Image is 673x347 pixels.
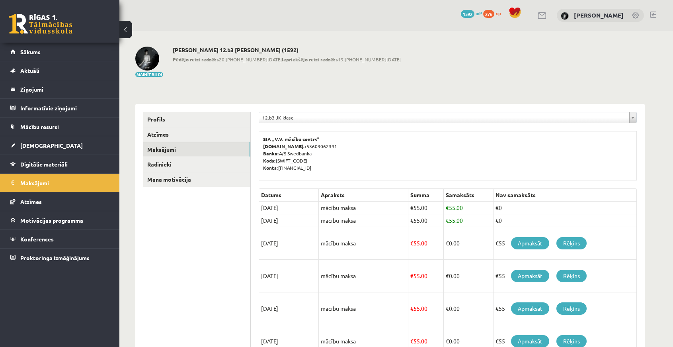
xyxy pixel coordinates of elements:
[446,239,449,247] span: €
[410,337,414,345] span: €
[143,112,250,127] a: Profils
[574,11,624,19] a: [PERSON_NAME]
[408,189,444,202] th: Summa
[135,72,163,77] button: Mainīt bildi
[410,272,414,279] span: €
[259,112,636,123] a: 12.b3 JK klase
[143,127,250,142] a: Atzīmes
[10,192,109,211] a: Atzīmes
[408,292,444,325] td: 55.00
[10,43,109,61] a: Sākums
[259,260,319,292] td: [DATE]
[408,202,444,214] td: 55.00
[410,204,414,211] span: €
[10,118,109,136] a: Mācību resursi
[263,143,306,149] b: [DOMAIN_NAME].:
[483,10,494,18] span: 276
[20,198,42,205] span: Atzīmes
[263,165,278,171] b: Konts:
[10,80,109,98] a: Ziņojumi
[443,202,493,214] td: 55.00
[461,10,474,18] span: 1592
[263,157,276,164] b: Kods:
[483,10,505,16] a: 276 xp
[410,217,414,224] span: €
[263,135,632,171] p: 53603062391 A/S Swedbanka [SWIFT_CODE] [FINANCIAL_ID]
[446,337,449,345] span: €
[20,161,68,168] span: Digitālie materiāli
[10,249,109,267] a: Proktoringa izmēģinājums
[10,136,109,155] a: [DEMOGRAPHIC_DATA]
[10,61,109,80] a: Aktuāli
[556,237,587,249] a: Rēķins
[443,260,493,292] td: 0.00
[135,47,159,71] img: Katrīna Radvila
[259,202,319,214] td: [DATE]
[173,56,401,63] span: 20:[PHONE_NUMBER][DATE] 19:[PHONE_NUMBER][DATE]
[410,239,414,247] span: €
[461,10,482,16] a: 1592 mP
[20,217,83,224] span: Motivācijas programma
[20,254,90,261] span: Proktoringa izmēģinājums
[259,292,319,325] td: [DATE]
[493,260,636,292] td: €55
[446,305,449,312] span: €
[10,230,109,248] a: Konferences
[443,292,493,325] td: 0.00
[446,217,449,224] span: €
[262,112,626,123] span: 12.b3 JK klase
[20,80,109,98] legend: Ziņojumi
[408,227,444,260] td: 55.00
[9,14,72,34] a: Rīgas 1. Tālmācības vidusskola
[446,204,449,211] span: €
[259,227,319,260] td: [DATE]
[443,214,493,227] td: 55.00
[446,272,449,279] span: €
[263,150,279,157] b: Banka:
[143,157,250,172] a: Radinieki
[282,56,338,63] b: Iepriekšējo reizi redzēts
[319,292,408,325] td: mācību maksa
[493,227,636,260] td: €55
[20,174,109,192] legend: Maksājumi
[511,270,549,282] a: Apmaksāt
[10,99,109,117] a: Informatīvie ziņojumi
[561,12,569,20] img: Katrīna Radvila
[20,235,54,243] span: Konferences
[493,292,636,325] td: €55
[173,56,219,63] b: Pēdējo reizi redzēts
[408,214,444,227] td: 55.00
[319,260,408,292] td: mācību maksa
[173,47,401,53] h2: [PERSON_NAME] 12.b3 [PERSON_NAME] (1592)
[20,123,59,130] span: Mācību resursi
[511,237,549,249] a: Apmaksāt
[10,155,109,173] a: Digitālie materiāli
[20,142,83,149] span: [DEMOGRAPHIC_DATA]
[10,211,109,229] a: Motivācijas programma
[259,189,319,202] th: Datums
[263,136,320,142] b: SIA „V.V. mācību centrs”
[408,260,444,292] td: 55.00
[319,202,408,214] td: mācību maksa
[556,302,587,315] a: Rēķins
[319,189,408,202] th: Apraksts
[410,305,414,312] span: €
[493,202,636,214] td: €0
[443,189,493,202] th: Samaksāts
[476,10,482,16] span: mP
[143,142,250,157] a: Maksājumi
[143,172,250,187] a: Mana motivācija
[10,174,109,192] a: Maksājumi
[319,227,408,260] td: mācību maksa
[20,99,109,117] legend: Informatīvie ziņojumi
[556,270,587,282] a: Rēķins
[493,189,636,202] th: Nav samaksāts
[259,214,319,227] td: [DATE]
[319,214,408,227] td: mācību maksa
[443,227,493,260] td: 0.00
[495,10,501,16] span: xp
[493,214,636,227] td: €0
[20,48,41,55] span: Sākums
[511,302,549,315] a: Apmaksāt
[20,67,39,74] span: Aktuāli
